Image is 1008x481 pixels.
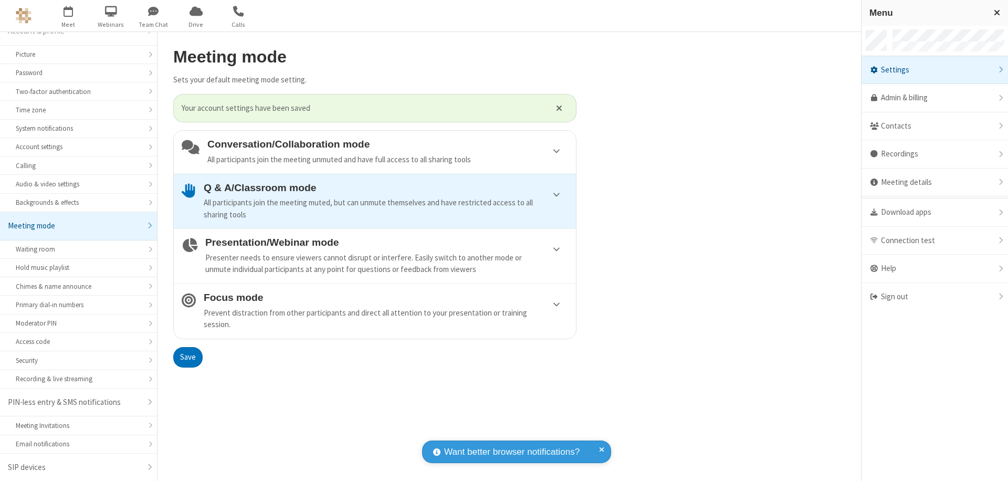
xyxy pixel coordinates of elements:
div: Download apps [862,198,1008,227]
img: QA Selenium DO NOT DELETE OR CHANGE [16,8,31,24]
div: Password [16,68,141,78]
div: Audio & video settings [16,179,141,189]
div: Hold music playlist [16,263,141,273]
div: Waiting room [16,244,141,254]
div: All participants join the meeting muted, but can unmute themselves and have restricted access to ... [204,197,568,221]
div: Contacts [862,112,1008,141]
span: Webinars [91,20,131,29]
div: SIP devices [8,462,141,474]
div: Meeting Invitations [16,421,141,431]
div: Backgrounds & effects [16,197,141,207]
div: Sign out [862,283,1008,311]
span: Meet [49,20,88,29]
div: Settings [862,56,1008,85]
div: System notifications [16,123,141,133]
div: Access code [16,337,141,347]
h3: Menu [869,8,984,18]
div: Security [16,355,141,365]
h4: Q & A/Classroom mode [204,182,568,193]
h4: Presentation/Webinar mode [205,237,568,248]
div: Meeting details [862,169,1008,197]
div: Time zone [16,105,141,115]
div: Picture [16,49,141,59]
h2: Meeting mode [173,48,576,66]
h4: Focus mode [204,292,568,303]
div: Prevent distraction from other participants and direct all attention to your presentation or trai... [204,307,568,331]
a: Admin & billing [862,84,1008,112]
div: Moderator PIN [16,318,141,328]
div: Chimes & name announce [16,281,141,291]
p: Sets your default meeting mode setting. [173,74,576,86]
span: Want better browser notifications? [444,445,580,459]
div: Help [862,255,1008,283]
div: Calling [16,161,141,171]
div: Account settings [16,142,141,152]
div: Connection test [862,227,1008,255]
span: Drive [176,20,216,29]
span: Your account settings have been saved [182,102,543,114]
div: Meeting mode [8,220,141,232]
div: Recordings [862,140,1008,169]
button: Close alert [551,100,568,116]
div: Two-factor authentication [16,87,141,97]
div: Presenter needs to ensure viewers cannot disrupt or interfere. Easily switch to another mode or u... [205,252,568,276]
div: All participants join the meeting unmuted and have full access to all sharing tools [207,154,568,166]
div: Recording & live streaming [16,374,141,384]
div: Email notifications [16,439,141,449]
div: PIN-less entry & SMS notifications [8,396,141,409]
div: Primary dial-in numbers [16,300,141,310]
span: Team Chat [134,20,173,29]
span: Calls [219,20,258,29]
button: Save [173,347,203,368]
h4: Conversation/Collaboration mode [207,139,568,150]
